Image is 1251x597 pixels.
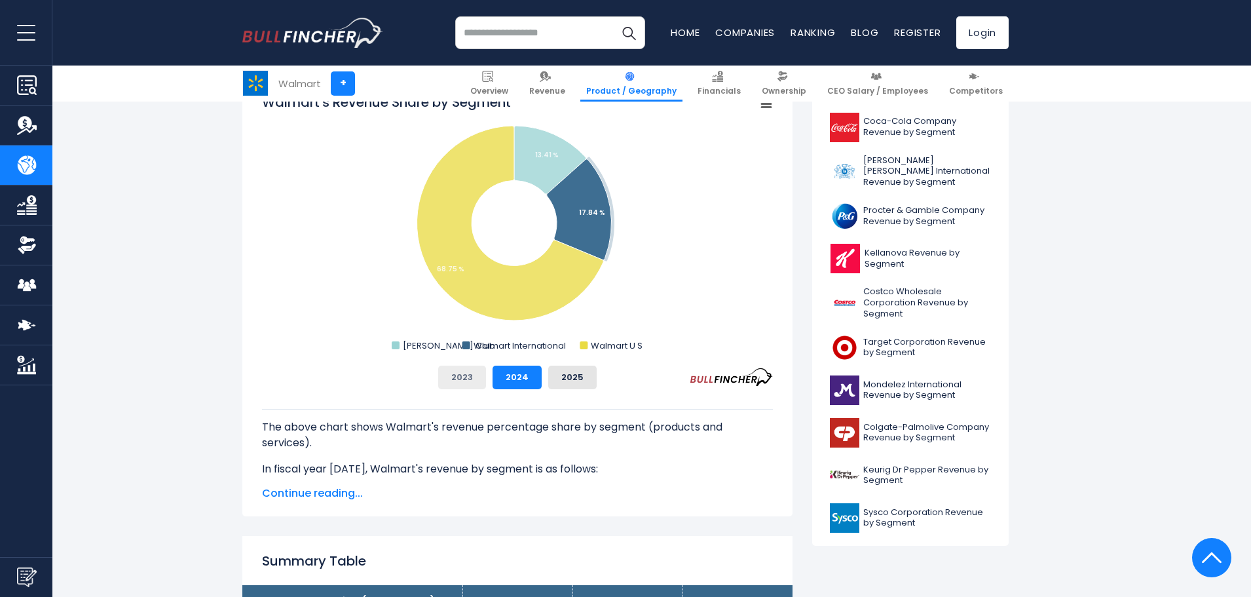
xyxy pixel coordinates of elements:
a: + [331,71,355,96]
span: Continue reading... [262,486,773,501]
span: Kellanova Revenue by Segment [865,248,991,270]
span: Revenue [529,86,565,96]
img: SYY logo [830,503,859,533]
a: Keurig Dr Pepper Revenue by Segment [822,457,999,493]
button: 2025 [548,366,597,389]
span: [PERSON_NAME] [PERSON_NAME] International Revenue by Segment [863,155,991,189]
img: Ownership [17,235,37,255]
img: COST logo [830,288,859,318]
text: Walmart International [474,339,566,352]
a: Revenue [523,66,571,102]
a: Ranking [791,26,835,39]
button: 2023 [438,366,486,389]
img: WMT logo [243,71,268,96]
a: Register [894,26,941,39]
img: TGT logo [830,333,859,362]
a: [PERSON_NAME] [PERSON_NAME] International Revenue by Segment [822,152,999,192]
span: Colgate-Palmolive Company Revenue by Segment [863,422,991,444]
text: [PERSON_NAME] Club [403,339,495,352]
tspan: 68.75 % [437,264,464,274]
a: Companies [715,26,775,39]
a: Coca-Cola Company Revenue by Segment [822,109,999,145]
svg: Walmart's Revenue Share by Segment [262,93,773,355]
span: CEO Salary / Employees [827,86,928,96]
text: Walmart U S [591,339,643,352]
a: Financials [692,66,747,102]
a: Mondelez International Revenue by Segment [822,372,999,408]
tspan: 13.41 % [535,150,559,160]
a: Target Corporation Revenue by Segment [822,330,999,366]
a: Blog [851,26,878,39]
a: Ownership [756,66,812,102]
a: Home [671,26,700,39]
span: Ownership [762,86,806,96]
a: Sysco Corporation Revenue by Segment [822,500,999,536]
a: Colgate-Palmolive Company Revenue by Segment [822,415,999,451]
span: Costco Wholesale Corporation Revenue by Segment [863,286,991,320]
a: Procter & Gamble Company Revenue by Segment [822,198,999,234]
button: 2024 [493,366,542,389]
span: Financials [698,86,741,96]
a: Competitors [943,66,1009,102]
img: PG logo [830,201,859,231]
img: KO logo [830,113,859,142]
button: Search [612,16,645,49]
span: Keurig Dr Pepper Revenue by Segment [863,465,991,487]
span: Sysco Corporation Revenue by Segment [863,507,991,530]
span: Target Corporation Revenue by Segment [863,337,991,359]
img: PM logo [830,157,859,186]
span: Overview [470,86,508,96]
span: Mondelez International Revenue by Segment [863,379,991,402]
a: Go to homepage [242,18,383,48]
tspan: 17.84 % [579,208,605,218]
p: The above chart shows Walmart's revenue percentage share by segment (products and services). [262,419,773,451]
div: Walmart [278,76,321,91]
span: Procter & Gamble Company Revenue by Segment [863,205,991,227]
img: MDLZ logo [830,376,859,405]
a: Product / Geography [580,66,682,102]
a: CEO Salary / Employees [821,66,934,102]
img: KDP logo [830,461,859,490]
span: Coca-Cola Company Revenue by Segment [863,116,991,138]
a: Overview [464,66,514,102]
img: K logo [830,244,861,273]
h2: Summary Table [262,551,773,571]
a: Costco Wholesale Corporation Revenue by Segment [822,283,999,323]
tspan: Walmart's Revenue Share by Segment [262,93,511,111]
span: Product / Geography [586,86,677,96]
img: CL logo [830,418,859,448]
a: Kellanova Revenue by Segment [822,241,999,277]
img: bullfincher logo [242,18,383,48]
p: In fiscal year [DATE], Walmart's revenue by segment is as follows: [262,461,773,477]
a: Login [956,16,1009,49]
span: Competitors [949,86,1003,96]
